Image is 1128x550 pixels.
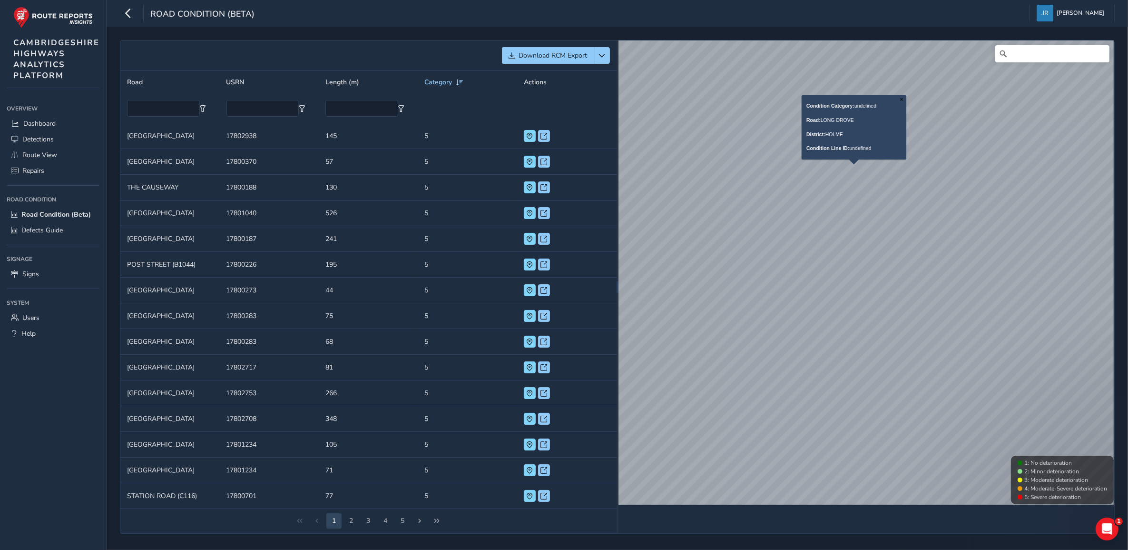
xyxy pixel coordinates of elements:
[825,131,843,137] span: HOLME
[1057,5,1104,21] span: [PERSON_NAME]
[897,95,906,103] button: Close popup
[849,145,871,151] span: undefined
[361,513,376,529] button: Page 4
[22,135,54,144] span: Detections
[220,355,319,380] td: 17802717
[519,51,588,60] span: Download RCM Export
[325,78,359,87] span: Length (m)
[120,252,220,278] td: POST STREET (B1044)
[412,513,427,529] button: Next Page
[120,175,220,200] td: THE CAUSEWAY
[220,175,319,200] td: 17800188
[220,380,319,406] td: 17802753
[418,432,518,458] td: 5
[120,329,220,355] td: [GEOGRAPHIC_DATA]
[7,147,99,163] a: Route View
[806,102,902,110] p: Condition Category:
[13,37,99,81] span: CAMBRIDGESHIRE HIGHWAYS ANALYTICS PLATFORM
[220,458,319,483] td: 17801234
[618,40,1114,505] canvas: Map
[425,78,452,87] span: Category
[7,131,99,147] a: Detections
[7,207,99,222] a: Road Condition (Beta)
[220,226,319,252] td: 17800187
[1096,518,1118,540] iframe: Intercom live chat
[319,226,418,252] td: 241
[418,355,518,380] td: 5
[23,119,56,128] span: Dashboard
[7,163,99,179] a: Repairs
[319,175,418,200] td: 130
[22,166,44,175] span: Repairs
[7,101,99,116] div: Overview
[7,192,99,207] div: Road Condition
[21,210,91,219] span: Road Condition (Beta)
[319,432,418,458] td: 105
[418,406,518,432] td: 5
[418,226,518,252] td: 5
[1115,518,1123,525] span: 1
[120,200,220,226] td: [GEOGRAPHIC_DATA]
[120,303,220,329] td: [GEOGRAPHIC_DATA]
[319,483,418,509] td: 77
[319,329,418,355] td: 68
[1037,5,1108,21] button: [PERSON_NAME]
[995,45,1109,62] input: Search
[7,266,99,282] a: Signs
[220,432,319,458] td: 17801234
[1037,5,1053,21] img: diamond-layout
[120,406,220,432] td: [GEOGRAPHIC_DATA]
[150,8,255,21] span: Road Condition (Beta)
[319,252,418,278] td: 195
[378,513,393,529] button: Page 5
[319,123,418,149] td: 145
[220,406,319,432] td: 17802708
[1024,476,1088,484] span: 3: Moderate deterioration
[120,123,220,149] td: [GEOGRAPHIC_DATA]
[319,303,418,329] td: 75
[418,483,518,509] td: 5
[319,406,418,432] td: 348
[1024,493,1081,501] span: 5: Severe deterioration
[806,117,902,124] p: Road:
[120,149,220,175] td: [GEOGRAPHIC_DATA]
[22,150,57,160] span: Route View
[7,296,99,310] div: System
[220,278,319,303] td: 17800273
[418,123,518,149] td: 5
[220,200,319,226] td: 17801040
[7,252,99,266] div: Signage
[7,326,99,341] a: Help
[319,200,418,226] td: 526
[418,252,518,278] td: 5
[21,226,63,235] span: Defects Guide
[854,103,876,109] span: undefined
[120,278,220,303] td: [GEOGRAPHIC_DATA]
[7,116,99,131] a: Dashboard
[21,329,36,338] span: Help
[226,78,245,87] span: USRN
[319,278,418,303] td: 44
[120,380,220,406] td: [GEOGRAPHIC_DATA]
[806,131,902,139] p: District:
[220,303,319,329] td: 17800283
[7,310,99,326] a: Users
[1024,485,1107,492] span: 4: Moderate-Severe deterioration
[319,355,418,380] td: 81
[395,513,410,529] button: Page 6
[524,78,547,87] span: Actions
[220,483,319,509] td: 17800701
[418,278,518,303] td: 5
[120,226,220,252] td: [GEOGRAPHIC_DATA]
[120,432,220,458] td: [GEOGRAPHIC_DATA]
[806,145,902,152] p: Condition Line ID:
[220,123,319,149] td: 17802938
[13,7,93,28] img: rr logo
[299,105,305,112] button: Filter
[319,380,418,406] td: 266
[343,513,359,529] button: Page 3
[418,380,518,406] td: 5
[319,458,418,483] td: 71
[418,149,518,175] td: 5
[7,222,99,238] a: Defects Guide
